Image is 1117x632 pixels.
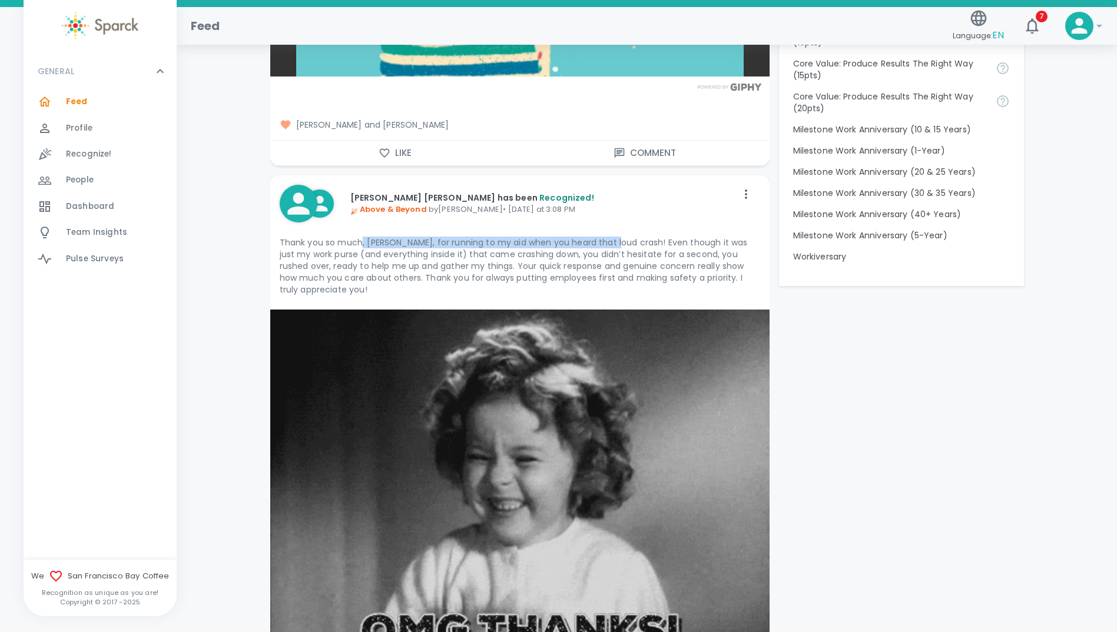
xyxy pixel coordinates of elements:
[24,194,177,219] a: Dashboard
[793,208,1010,220] p: Milestone Work Anniversary (40+ Years)
[24,167,177,193] a: People
[793,91,986,114] p: Core Value: Produce Results The Right Way (20pts)
[992,28,1004,42] span: EN
[24,569,177,583] span: We San Francisco Bay Coffee
[996,94,1010,108] svg: Find success working together and doing the right thing
[24,54,177,89] div: GENERAL
[280,237,760,295] p: Thank you so much, [PERSON_NAME], for running to my aid when you heard that loud crash! Even thou...
[24,115,177,141] a: Profile
[793,145,1010,157] p: Milestone Work Anniversary (1-Year)
[1018,12,1046,40] button: 7
[24,246,177,272] a: Pulse Surveys
[280,119,760,131] span: [PERSON_NAME] and [PERSON_NAME]
[1036,11,1048,22] span: 7
[793,187,1010,199] p: Milestone Work Anniversary (30 & 35 Years)
[793,251,1010,262] p: Workiversary
[996,61,1010,75] svg: Find success working together and doing the right thing
[24,89,177,115] a: Feed
[350,204,737,215] p: by [PERSON_NAME] • [DATE] at 3:08 PM
[66,122,92,134] span: Profile
[24,219,177,245] a: Team Insights
[793,166,1010,178] p: Milestone Work Anniversary (20 & 25 Years)
[539,192,594,204] span: Recognized!
[24,588,177,597] p: Recognition as unique as you are!
[793,124,1010,135] p: Milestone Work Anniversary (10 & 15 Years)
[66,227,127,238] span: Team Insights
[66,201,114,212] span: Dashboard
[948,5,1009,47] button: Language:EN
[24,597,177,607] p: Copyright © 2017 - 2025
[24,89,177,277] div: GENERAL
[24,12,177,39] a: Sparck logo
[270,141,520,165] button: Like
[62,12,138,39] img: Sparck logo
[191,16,220,35] h1: Feed
[953,28,1004,44] span: Language:
[66,174,94,186] span: People
[694,83,765,91] img: Powered by GIPHY
[24,141,177,167] a: Recognize!
[38,65,74,77] p: GENERAL
[793,229,1010,241] p: Milestone Work Anniversary (5-Year)
[66,96,88,108] span: Feed
[66,253,124,265] span: Pulse Surveys
[66,148,112,160] span: Recognize!
[520,141,770,165] button: Comment
[350,192,737,204] p: [PERSON_NAME] [PERSON_NAME] has been
[350,204,427,215] span: Above & Beyond
[793,58,986,81] p: Core Value: Produce Results The Right Way (15pts)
